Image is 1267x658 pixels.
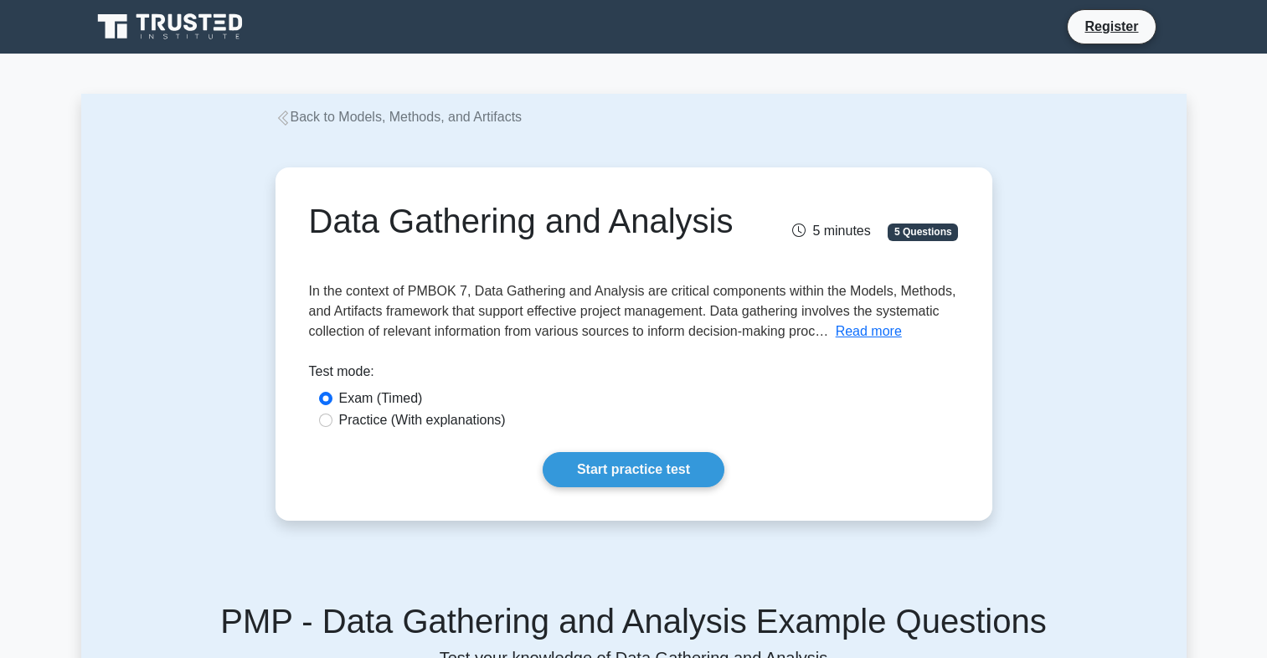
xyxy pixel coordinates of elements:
span: In the context of PMBOK 7, Data Gathering and Analysis are critical components within the Models,... [309,284,956,338]
span: 5 Questions [888,224,958,240]
div: Test mode: [309,362,959,388]
a: Start practice test [543,452,724,487]
a: Register [1074,16,1148,37]
h1: Data Gathering and Analysis [309,201,735,241]
label: Exam (Timed) [339,388,423,409]
h5: PMP - Data Gathering and Analysis Example Questions [101,601,1167,641]
button: Read more [836,321,902,342]
a: Back to Models, Methods, and Artifacts [276,110,523,124]
label: Practice (With explanations) [339,410,506,430]
span: 5 minutes [792,224,870,238]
